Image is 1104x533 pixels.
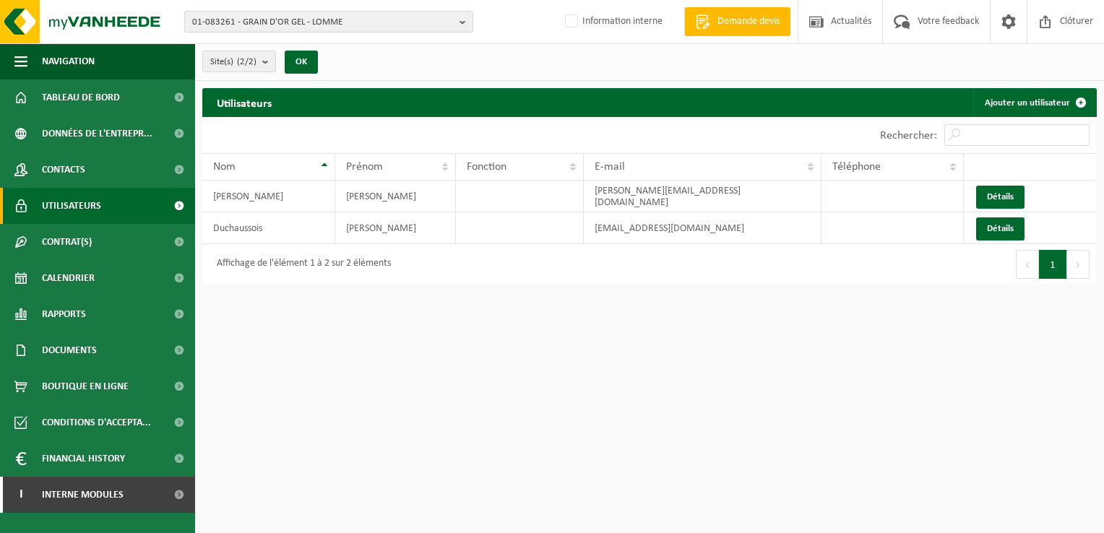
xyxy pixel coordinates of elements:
[973,88,1095,117] a: Ajouter un utilisateur
[584,181,821,212] td: [PERSON_NAME][EMAIL_ADDRESS][DOMAIN_NAME]
[684,7,790,36] a: Demande devis
[42,332,97,368] span: Documents
[237,57,256,66] count: (2/2)
[1016,250,1039,279] button: Previous
[202,181,335,212] td: [PERSON_NAME]
[210,251,391,277] div: Affichage de l'élément 1 à 2 sur 2 éléments
[467,161,506,173] span: Fonction
[285,51,318,74] button: OK
[42,260,95,296] span: Calendrier
[202,88,286,116] h2: Utilisateurs
[832,161,881,173] span: Téléphone
[714,14,783,29] span: Demande devis
[42,152,85,188] span: Contacts
[1067,250,1090,279] button: Next
[42,116,152,152] span: Données de l'entrepr...
[202,212,335,244] td: Duchaussois
[202,51,276,72] button: Site(s)(2/2)
[880,130,937,142] label: Rechercher:
[42,224,92,260] span: Contrat(s)
[335,181,456,212] td: [PERSON_NAME]
[1039,250,1067,279] button: 1
[192,12,454,33] span: 01-083261 - GRAIN D'OR GEL - LOMME
[42,188,101,224] span: Utilisateurs
[42,368,129,404] span: Boutique en ligne
[976,186,1025,209] a: Détails
[184,11,473,32] button: 01-083261 - GRAIN D'OR GEL - LOMME
[584,212,821,244] td: [EMAIL_ADDRESS][DOMAIN_NAME]
[595,161,625,173] span: E-mail
[42,441,125,477] span: Financial History
[976,217,1025,240] a: Détails
[562,11,663,32] label: Information interne
[346,161,383,173] span: Prénom
[213,161,236,173] span: Nom
[42,43,95,79] span: Navigation
[42,477,124,513] span: Interne modules
[42,296,86,332] span: Rapports
[210,51,256,73] span: Site(s)
[42,404,151,441] span: Conditions d'accepta...
[335,212,456,244] td: [PERSON_NAME]
[14,477,27,513] span: I
[42,79,120,116] span: Tableau de bord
